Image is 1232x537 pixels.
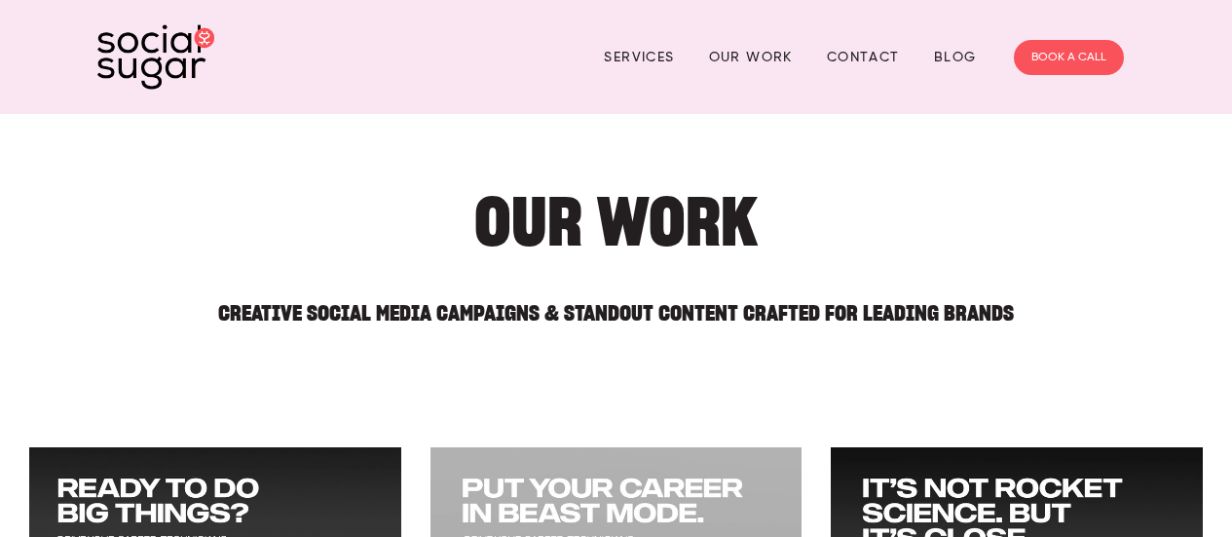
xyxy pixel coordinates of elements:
a: Services [604,42,674,72]
a: Our Work [709,42,793,72]
a: Contact [827,42,900,72]
a: Blog [934,42,977,72]
h2: Creative Social Media Campaigns & Standout Content Crafted for Leading Brands [168,285,1063,324]
a: BOOK A CALL [1014,40,1124,75]
img: SocialSugar [97,24,214,90]
h1: Our Work [168,192,1063,251]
